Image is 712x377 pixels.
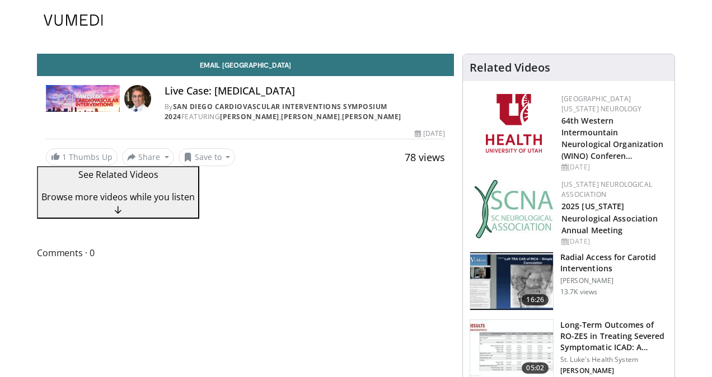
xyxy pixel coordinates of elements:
a: 2025 [US_STATE] Neurological Association Annual Meeting [561,201,658,235]
h3: Radial Access for Carotid Interventions [560,252,668,274]
span: 16:26 [522,294,549,305]
a: 1 Thumbs Up [46,148,118,166]
p: Ramesh Grandhi [560,366,668,375]
a: Email [GEOGRAPHIC_DATA] [37,54,454,76]
h4: Live Case: [MEDICAL_DATA] [165,85,446,97]
img: VuMedi Logo [44,15,103,26]
span: 78 views [405,150,445,164]
span: 1 [62,152,67,162]
p: See Related Videos [41,168,195,181]
a: [GEOGRAPHIC_DATA][US_STATE] Neurology [561,94,641,114]
div: [DATE] [561,162,666,172]
span: Comments 0 [37,246,454,260]
button: Save to [179,148,236,166]
a: 64th Western Intermountain Neurological Organization (WINO) Conferen… [561,115,664,161]
img: RcxVNUapo-mhKxBX4xMDoxOjA4MTsiGN_2.150x105_q85_crop-smart_upscale.jpg [470,252,553,310]
img: f6362829-b0a3-407d-a044-59546adfd345.png.150x105_q85_autocrop_double_scale_upscale_version-0.2.png [486,94,542,153]
a: [PERSON_NAME] [220,112,279,121]
a: [PERSON_NAME] [342,112,401,121]
div: [DATE] [415,129,445,139]
p: 13.7K views [560,288,597,296]
img: b123db18-9392-45ae-ad1d-42c3758a27aa.jpg.150x105_q85_autocrop_double_scale_upscale_version-0.2.jpg [474,180,554,238]
img: Avatar [124,85,151,112]
a: San Diego Cardiovascular Interventions Symposium 2024 [165,102,387,121]
a: [PERSON_NAME] [281,112,340,121]
h4: Related Videos [470,61,550,74]
div: [DATE] [561,237,666,247]
a: 16:26 Radial Access for Carotid Interventions [PERSON_NAME] 13.7K views [470,252,668,311]
button: Share [122,148,174,166]
a: [US_STATE] Neurological Association [561,180,652,199]
span: 05:02 [522,362,549,374]
span: Browse more videos while you listen [41,191,195,203]
h2: 64th Western Intermountain Neurological Organization (WINO) Conference [561,114,666,161]
div: By FEATURING , , [165,102,446,122]
button: See Related Videos Browse more videos while you listen [37,166,199,219]
img: San Diego Cardiovascular Interventions Symposium 2024 [46,85,120,112]
h3: Long-Term Outcomes of RO-ZES in Treating Severed Symptomatic ICAD: A Multicenter Propensity Match... [560,319,668,353]
p: [PERSON_NAME] [560,276,668,285]
p: St. Luke's Health System [560,355,668,364]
